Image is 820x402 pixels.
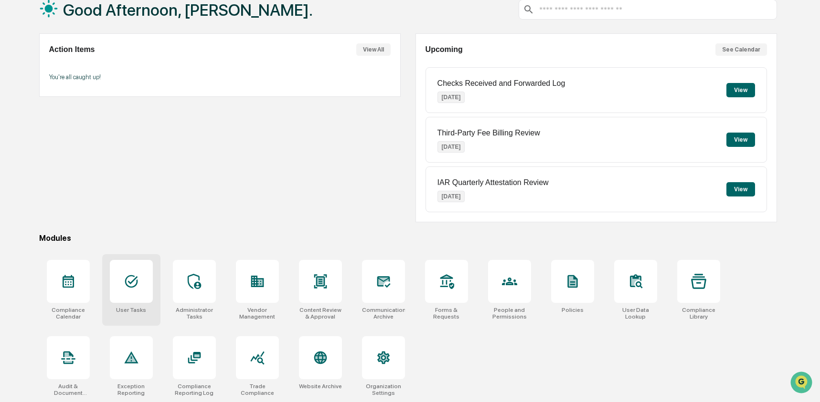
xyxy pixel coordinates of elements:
[437,92,465,103] p: [DATE]
[236,383,279,396] div: Trade Compliance
[356,43,391,56] button: View All
[362,307,405,320] div: Communications Archive
[437,79,565,88] p: Checks Received and Forwarded Log
[116,307,146,313] div: User Tasks
[39,234,777,243] div: Modules
[789,371,815,396] iframe: Open customer support
[32,73,157,82] div: Start new chat
[488,307,531,320] div: People and Permissions
[562,307,584,313] div: Policies
[6,116,65,134] a: 🖐️Preclearance
[32,82,121,90] div: We're available if you need us!
[67,161,116,169] a: Powered byPylon
[10,73,27,90] img: 1746055101610-c473b297-6a78-478c-a979-82029cc54cd1
[79,120,118,130] span: Attestations
[614,307,657,320] div: User Data Lookup
[19,138,60,148] span: Data Lookup
[173,307,216,320] div: Administrator Tasks
[726,83,755,97] button: View
[49,73,391,81] p: You're all caught up!
[299,307,342,320] div: Content Review & Approval
[69,121,77,129] div: 🗄️
[10,139,17,147] div: 🔎
[437,129,540,137] p: Third-Party Fee Billing Review
[65,116,122,134] a: 🗄️Attestations
[437,191,465,202] p: [DATE]
[437,178,549,187] p: IAR Quarterly Attestation Review
[437,141,465,153] p: [DATE]
[63,0,313,20] h1: Good Afternoon, [PERSON_NAME].
[47,307,90,320] div: Compliance Calendar
[110,383,153,396] div: Exception Reporting
[173,383,216,396] div: Compliance Reporting Log
[10,20,174,35] p: How can we help?
[726,133,755,147] button: View
[162,76,174,87] button: Start new chat
[49,45,95,54] h2: Action Items
[715,43,767,56] button: See Calendar
[426,45,463,54] h2: Upcoming
[677,307,720,320] div: Compliance Library
[362,383,405,396] div: Organization Settings
[425,307,468,320] div: Forms & Requests
[47,383,90,396] div: Audit & Document Logs
[299,383,342,390] div: Website Archive
[726,182,755,196] button: View
[236,307,279,320] div: Vendor Management
[19,120,62,130] span: Preclearance
[95,162,116,169] span: Pylon
[10,121,17,129] div: 🖐️
[6,134,64,152] a: 🔎Data Lookup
